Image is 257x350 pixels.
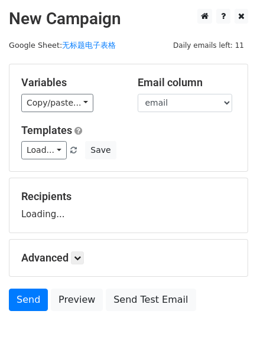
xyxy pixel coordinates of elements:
h2: New Campaign [9,9,248,29]
h5: Email column [138,76,236,89]
div: Loading... [21,190,236,221]
small: Google Sheet: [9,41,116,50]
h5: Variables [21,76,120,89]
h5: Advanced [21,251,236,264]
a: Preview [51,289,103,311]
a: 无标题电子表格 [62,41,116,50]
button: Save [85,141,116,159]
a: Copy/paste... [21,94,93,112]
a: Templates [21,124,72,136]
a: Load... [21,141,67,159]
a: Daily emails left: 11 [169,41,248,50]
span: Daily emails left: 11 [169,39,248,52]
h5: Recipients [21,190,236,203]
a: Send [9,289,48,311]
a: Send Test Email [106,289,196,311]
